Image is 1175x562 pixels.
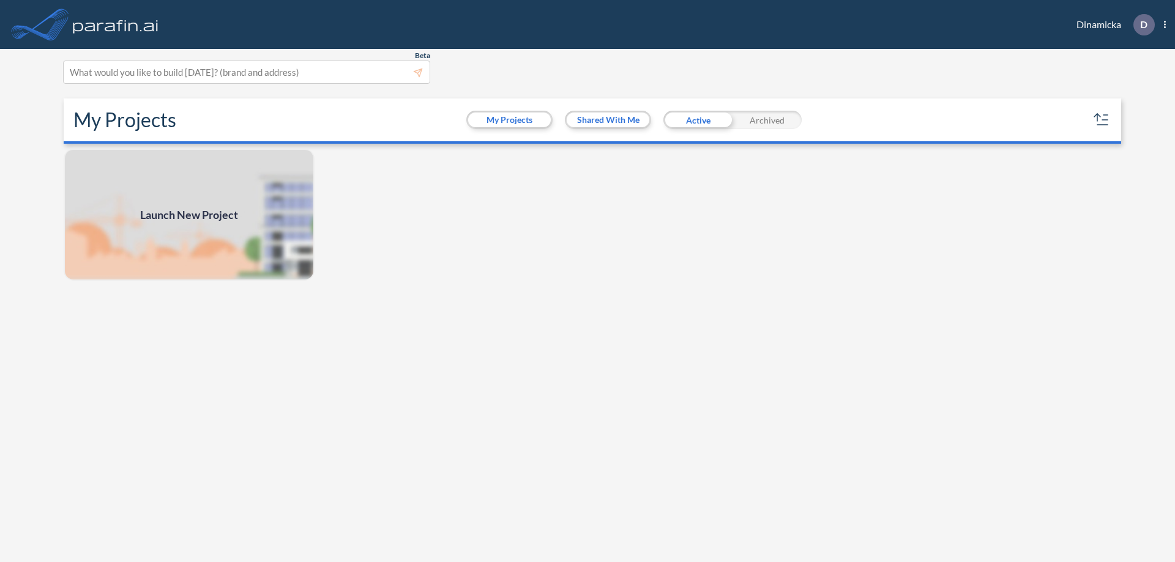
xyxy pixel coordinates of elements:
[70,12,161,37] img: logo
[73,108,176,131] h2: My Projects
[415,51,430,61] span: Beta
[140,207,238,223] span: Launch New Project
[468,113,551,127] button: My Projects
[663,111,733,129] div: Active
[1140,19,1147,30] p: D
[1092,110,1111,130] button: sort
[733,111,802,129] div: Archived
[64,149,315,281] img: add
[567,113,649,127] button: Shared With Me
[1058,14,1166,35] div: Dinamicka
[64,149,315,281] a: Launch New Project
